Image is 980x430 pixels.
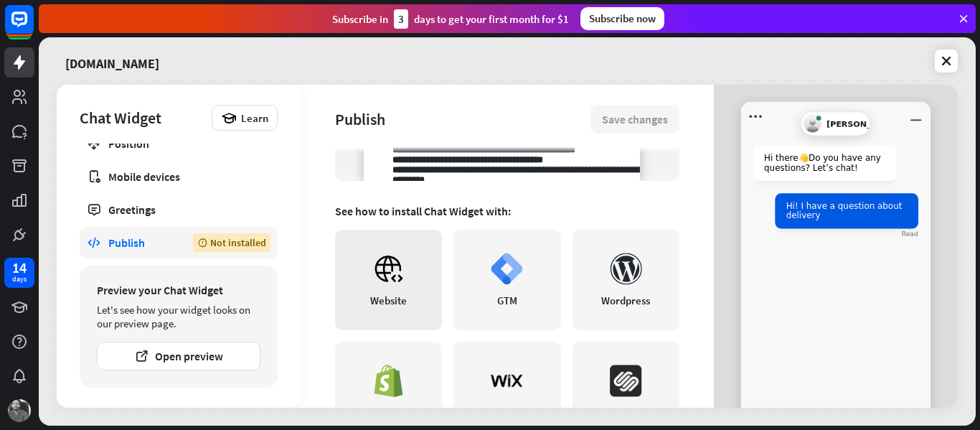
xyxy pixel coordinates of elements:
[394,9,408,29] div: 3
[335,204,679,218] div: See how to install Chat Widget with:
[335,109,590,129] div: Publish
[499,406,516,419] div: WIX
[601,294,650,307] div: Wordpress
[108,202,249,217] div: Greetings
[786,201,903,220] span: Hi! I have a question about delivery
[596,406,656,419] div: Squarespace
[12,274,27,284] div: days
[97,283,260,297] div: Preview your Chat Widget
[370,294,407,307] div: Website
[108,136,249,151] div: Position
[108,169,249,184] div: Mobile devices
[497,294,517,307] div: GTM
[580,7,664,30] div: Subscribe now
[80,108,204,128] div: Chat Widget
[80,161,278,192] a: Mobile devices
[372,406,406,419] div: Shopify
[11,6,55,49] button: Open LiveChat chat widget
[193,233,270,252] div: Not installed
[97,342,260,370] button: Open preview
[80,227,278,258] a: Publish Not installed
[906,107,925,126] button: Minimize window
[335,230,442,330] a: Website
[65,46,159,76] a: [DOMAIN_NAME]
[97,303,260,330] div: Let's see how your widget looks on our preview page.
[80,128,278,159] a: Position
[902,230,918,238] div: Read
[4,258,34,288] a: 14 days
[826,119,912,128] span: [PERSON_NAME] AI
[332,9,569,29] div: Subscribe in days to get your first month for $1
[453,230,560,330] a: GTM
[746,107,765,126] button: Open menu
[590,105,679,134] button: Save changes
[108,235,171,250] div: Publish
[80,194,278,225] a: Greetings
[12,261,27,274] div: 14
[801,112,871,136] div: [PERSON_NAME] AI
[241,111,268,125] span: Learn
[764,153,881,172] span: Hi there 👋 Do you have any questions? Let’s chat!
[573,230,679,330] a: Wordpress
